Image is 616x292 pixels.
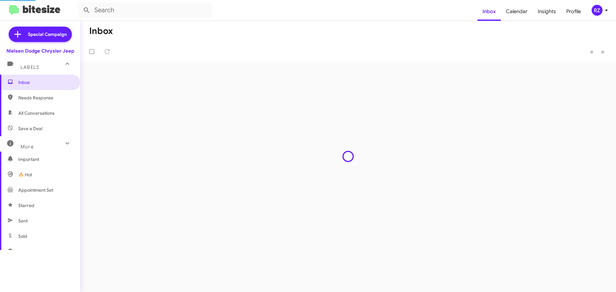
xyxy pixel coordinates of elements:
button: RZ [586,5,609,16]
span: All Conversations [18,110,55,116]
span: Inbox [18,79,73,86]
span: Special Campaign [28,31,67,38]
a: Profile [561,2,586,21]
button: Previous [586,45,597,58]
span: Starred [18,202,34,209]
a: Calendar [501,2,533,21]
button: Next [597,45,608,58]
input: Search [78,3,212,18]
span: Labels [21,64,39,70]
span: Appointment Set [18,187,53,193]
a: Inbox [477,2,501,21]
span: 🔥 Hot [18,171,32,178]
span: Save a Deal [18,125,42,132]
div: RZ [592,5,603,16]
span: Sold [18,233,27,239]
a: Special Campaign [9,27,72,42]
a: Insights [533,2,561,21]
span: Sold Responded [18,248,52,255]
span: « [590,48,594,56]
span: Important [18,156,73,163]
span: Needs Response [18,95,73,101]
div: Nielsen Dodge Chrysler Jeep [6,48,74,54]
span: » [601,48,604,56]
h1: Inbox [89,26,113,36]
span: More [21,144,34,150]
nav: Page navigation example [586,45,608,58]
span: Sent [18,218,28,224]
